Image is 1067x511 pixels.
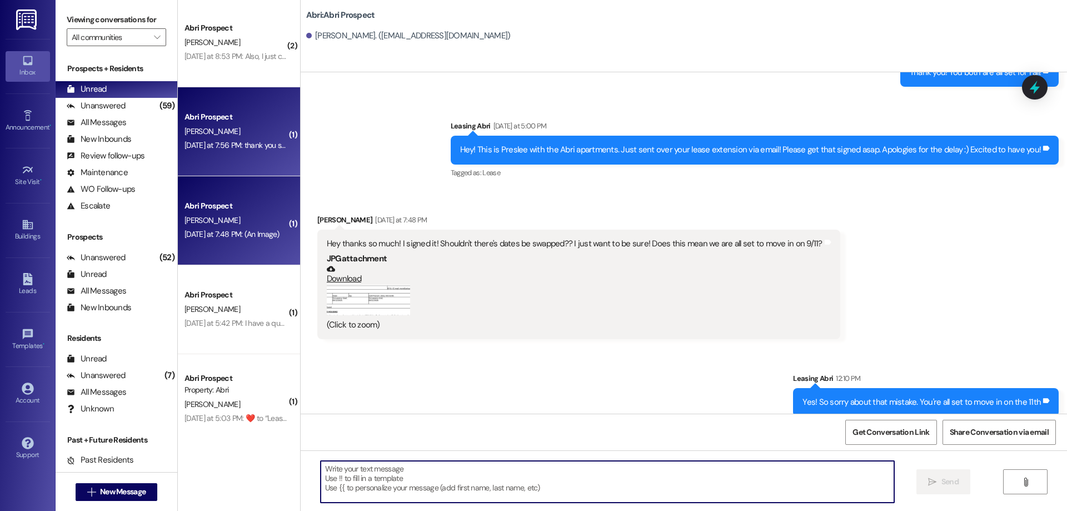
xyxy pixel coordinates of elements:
[72,28,148,46] input: All communities
[491,120,547,132] div: [DATE] at 5:00 PM
[372,214,427,226] div: [DATE] at 7:48 PM
[928,478,936,487] i: 
[6,161,50,191] a: Site Visit •
[185,22,287,34] div: Abri Prospect
[1021,478,1030,487] i: 
[56,333,177,344] div: Residents
[67,269,107,280] div: Unread
[941,476,959,488] span: Send
[327,238,822,250] div: Hey thanks so much! I signed it! Shouldn't there's dates be swapped?? I just want to be sure! Doe...
[185,304,240,314] span: [PERSON_NAME]
[56,63,177,75] div: Prospects + Residents
[6,270,50,300] a: Leads
[6,215,50,245] a: Buildings
[185,289,287,301] div: Abri Prospect
[327,253,387,264] b: JPG attachment
[67,285,126,297] div: All Messages
[67,252,126,264] div: Unanswered
[185,384,287,396] div: Property: Abri
[451,120,1059,136] div: Leasing Abri
[162,367,177,384] div: (7)
[185,37,240,47] span: [PERSON_NAME]
[910,67,1041,78] div: Thank you! You both are all set for Fall!
[67,150,144,162] div: Review follow-ups
[67,454,134,466] div: Past Residents
[802,396,1041,408] div: Yes! So sorry about that mistake. You're all set to move in on the 11th
[87,488,96,497] i: 
[793,373,1059,388] div: Leasing Abri
[185,51,887,61] div: [DATE] at 8:53 PM: Also, I just checked and my meeting with president [PERSON_NAME] that day is a...
[950,426,1049,438] span: Share Conversation via email
[67,83,107,95] div: Unread
[76,483,158,501] button: New Message
[916,469,970,494] button: Send
[6,379,50,409] a: Account
[67,133,131,145] div: New Inbounds
[56,231,177,243] div: Prospects
[317,214,840,230] div: [PERSON_NAME]
[67,200,110,212] div: Escalate
[157,97,177,115] div: (59)
[16,9,39,30] img: ResiDesk Logo
[185,126,240,136] span: [PERSON_NAME]
[185,373,287,384] div: Abri Prospect
[185,413,841,423] div: [DATE] at 5:03 PM: ​❤️​ to “ Leasing Abri (Abri): Hey! Kayla here with Abri apartments - sorry fo...
[482,168,500,177] span: Lease
[943,420,1056,445] button: Share Conversation via email
[67,370,126,381] div: Unanswered
[67,167,128,178] div: Maintenance
[306,30,511,42] div: [PERSON_NAME]. ([EMAIL_ADDRESS][DOMAIN_NAME])
[157,249,177,266] div: (52)
[185,140,307,150] div: [DATE] at 7:56 PM: thank you so much!
[185,318,677,328] div: [DATE] at 5:42 PM: I have a question about the lease extension? It says it starts [DATE] and ends...
[185,399,240,409] span: [PERSON_NAME]
[67,353,107,365] div: Unread
[40,176,42,184] span: •
[327,285,410,315] button: Zoom image
[451,165,1059,181] div: Tagged as:
[67,403,114,415] div: Unknown
[67,11,166,28] label: Viewing conversations for
[327,265,822,284] a: Download
[67,183,135,195] div: WO Follow-ups
[845,420,936,445] button: Get Conversation Link
[460,144,1041,156] div: Hey! This is Preslee with the Abri apartments. Just sent over your lease extension via email! Ple...
[6,325,50,355] a: Templates •
[154,33,160,42] i: 
[67,302,131,314] div: New Inbounds
[67,100,126,112] div: Unanswered
[306,9,375,21] b: Abri: Abri Prospect
[49,122,51,130] span: •
[185,215,240,225] span: [PERSON_NAME]
[852,426,929,438] span: Get Conversation Link
[833,373,860,384] div: 12:10 PM
[43,340,44,348] span: •
[185,111,287,123] div: Abri Prospect
[185,229,280,239] div: [DATE] at 7:48 PM: (An Image)
[56,434,177,446] div: Past + Future Residents
[67,117,126,128] div: All Messages
[327,319,822,331] div: (Click to zoom)
[67,386,126,398] div: All Messages
[6,434,50,464] a: Support
[100,486,146,498] span: New Message
[185,200,287,212] div: Abri Prospect
[6,51,50,81] a: Inbox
